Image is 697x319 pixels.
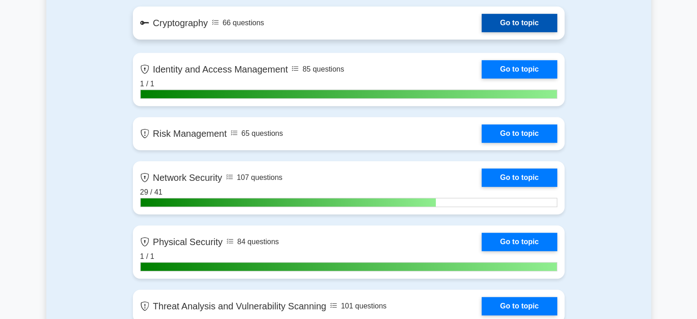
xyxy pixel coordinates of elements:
a: Go to topic [482,124,557,143]
a: Go to topic [482,168,557,187]
a: Go to topic [482,233,557,251]
a: Go to topic [482,60,557,78]
a: Go to topic [482,14,557,32]
a: Go to topic [482,297,557,315]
